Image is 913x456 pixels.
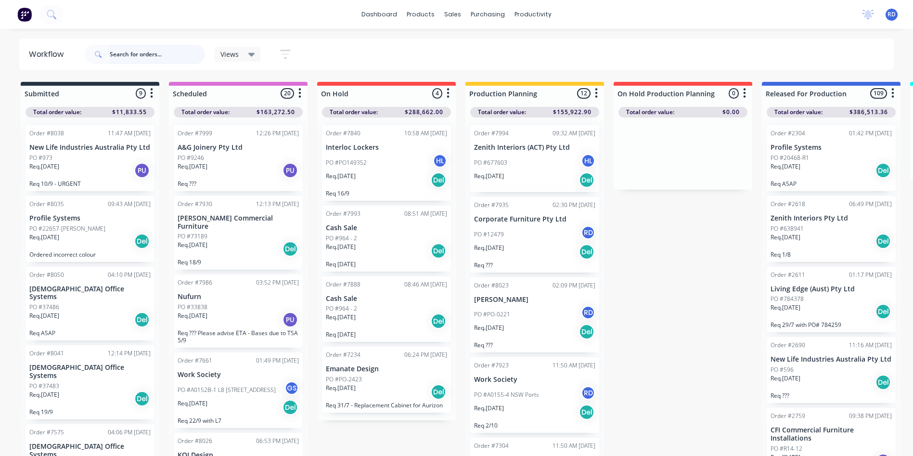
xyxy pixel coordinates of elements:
p: PO #12479 [474,230,504,239]
span: Total order value: [33,108,81,117]
p: Req. [DATE] [29,312,59,320]
div: PU [283,163,298,178]
p: Req 22/9 with L7 [178,417,299,424]
div: 11:50 AM [DATE] [553,361,595,370]
p: PO #638941 [771,224,804,233]
div: 11:50 AM [DATE] [553,442,595,450]
p: PO #20468-R1 [771,154,809,162]
div: Del [875,304,891,319]
span: Total order value: [626,108,674,117]
p: PO #9246 [178,154,204,162]
div: Order #2618 [771,200,805,208]
p: Req ??? [474,341,595,349]
p: [DEMOGRAPHIC_DATA] Office Systems [29,285,151,301]
div: Order #8050 [29,271,64,279]
div: Order #7840 [326,129,360,138]
div: GS [284,381,299,395]
div: Del [579,404,594,420]
p: Req. [DATE] [326,384,356,392]
div: Del [431,172,446,188]
span: Total order value: [478,108,526,117]
p: New Life Industries Australia Pty Ltd [29,143,151,152]
p: PO #PO149352 [326,158,367,167]
div: Del [283,400,298,415]
div: 12:26 PM [DATE] [256,129,299,138]
p: Req ??? Please advise ETA - Bases due to TSA 5/9 [178,329,299,344]
div: Order #7888 [326,280,360,289]
p: Cash Sale [326,295,447,303]
p: Req ??? [771,392,892,399]
div: Del [579,172,594,188]
p: Req. [DATE] [474,404,504,413]
div: 08:46 AM [DATE] [404,280,447,289]
p: PO #22657-[PERSON_NAME] [29,224,105,233]
p: Req. [DATE] [474,324,504,332]
div: HL [581,154,595,168]
p: New Life Industries Australia Pty Ltd [771,355,892,364]
div: 09:38 PM [DATE] [849,412,892,420]
div: Order #7930 [178,200,212,208]
div: Del [431,384,446,400]
div: 08:51 AM [DATE] [404,209,447,218]
div: HL [433,154,447,168]
div: productivity [510,7,556,22]
div: Order #803811:47 AM [DATE]New Life Industries Australia Pty LtdPO #973Req.[DATE]PUReq 10/9 - URGENT [26,125,154,191]
div: Order #7923 [474,361,509,370]
p: Req 16/9 [326,190,447,197]
div: 01:49 PM [DATE] [256,356,299,365]
div: Order #8023 [474,281,509,290]
p: Req [DATE] [326,261,447,268]
div: 04:10 PM [DATE] [108,271,151,279]
div: Order #261101:17 PM [DATE]Living Edge (Aust) Pty LtdPO #784378Req.[DATE]DelReq 29/7 with PO# 784259 [767,267,896,333]
div: 11:16 AM [DATE] [849,341,892,350]
p: Req. [DATE] [771,162,800,171]
div: Order #7234 [326,351,360,359]
span: Total order value: [330,108,378,117]
div: Order #8038 [29,129,64,138]
p: Req. [DATE] [178,241,207,249]
div: Order #2304 [771,129,805,138]
div: PU [283,312,298,327]
p: Nufurn [178,293,299,301]
div: Order #803509:43 AM [DATE]Profile SystemsPO #22657-[PERSON_NAME]Req.[DATE]DelOrdered incorrect co... [26,196,154,262]
div: Order #805004:10 PM [DATE][DEMOGRAPHIC_DATA] Office SystemsPO #37486Req.[DATE]DelReq ASAP [26,267,154,341]
div: Workflow [29,49,68,60]
span: $11,833.55 [112,108,147,117]
div: Order #7304 [474,442,509,450]
p: Req. [DATE] [178,399,207,408]
p: Req. [DATE] [326,243,356,251]
div: 10:58 AM [DATE] [404,129,447,138]
div: sales [439,7,466,22]
div: RD [581,225,595,240]
div: Order #269011:16 AM [DATE]New Life Industries Australia Pty LtdPO #596Req.[DATE]DelReq ??? [767,337,896,403]
p: PO #784378 [771,295,804,303]
div: Order #793502:30 PM [DATE]Corporate Furniture Pty LtdPO #12479RDReq.[DATE]DelReq ??? [470,197,599,273]
p: Req 31/7 - Replacement Cabinet for Aurizon [326,402,447,409]
p: Req. [DATE] [771,233,800,242]
div: Order #2611 [771,271,805,279]
p: CFI Commercial Furniture Installations [771,426,892,443]
p: Req [DATE] [326,331,447,338]
p: Req. [DATE] [771,374,800,383]
div: 01:17 PM [DATE] [849,271,892,279]
div: 12:14 PM [DATE] [108,349,151,358]
p: PO #596 [771,365,794,374]
p: Req. [DATE] [178,312,207,320]
p: Emanate Design [326,365,447,373]
p: Living Edge (Aust) Pty Ltd [771,285,892,293]
p: Corporate Furniture Pty Ltd [474,215,595,223]
p: Req ??? [474,261,595,269]
div: Order #766101:49 PM [DATE]Work SocietyPO #A0152B-1 L8 [STREET_ADDRESS]GSReq.[DATE]DelReq 22/9 wit... [174,352,303,428]
span: RD [887,10,896,19]
p: PO #677603 [474,158,507,167]
div: Order #2759 [771,412,805,420]
p: Work Society [474,376,595,384]
div: Del [134,391,150,406]
p: Interloc Lockers [326,143,447,152]
p: Req. [DATE] [29,391,59,399]
p: PO #PO-2423 [326,375,362,384]
div: Del [431,313,446,329]
div: 11:47 AM [DATE] [108,129,151,138]
div: Order #7575 [29,428,64,437]
span: $386,513.36 [849,108,888,117]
